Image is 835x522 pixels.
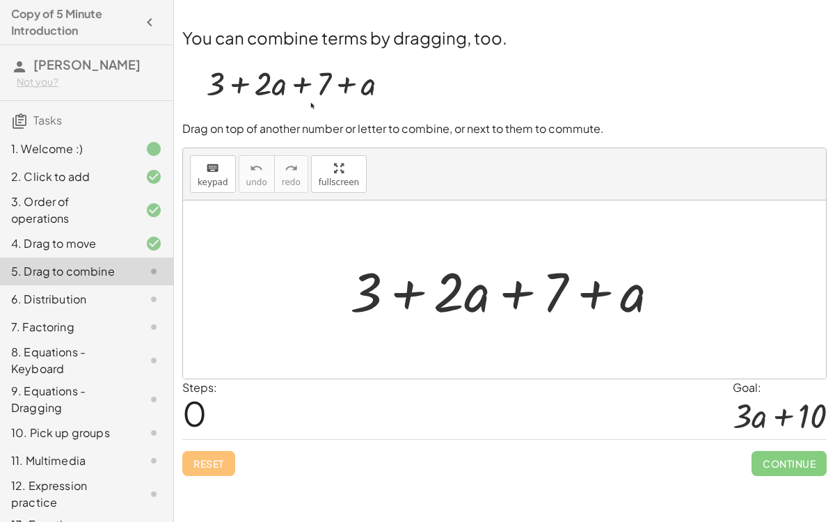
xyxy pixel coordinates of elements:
[145,263,162,280] i: Task not started.
[206,160,219,177] i: keyboard
[145,352,162,369] i: Task not started.
[198,177,228,187] span: keypad
[239,155,275,193] button: undoundo
[145,291,162,308] i: Task not started.
[733,379,827,396] div: Goal:
[282,177,301,187] span: redo
[285,160,298,177] i: redo
[145,452,162,469] i: Task not started.
[11,452,123,469] div: 11. Multimedia
[182,392,207,434] span: 0
[11,383,123,416] div: 9. Equations - Dragging
[11,263,123,280] div: 5. Drag to combine
[246,177,267,187] span: undo
[182,49,400,117] img: 2732cd314113cae88e86a0da4ff5faf75a6c1d0334688b807fde28073a48b3bd.webp
[145,202,162,219] i: Task finished and correct.
[274,155,308,193] button: redoredo
[182,380,217,395] label: Steps:
[11,344,123,377] div: 8. Equations - Keyboard
[319,177,359,187] span: fullscreen
[145,235,162,252] i: Task finished and correct.
[11,235,123,252] div: 4. Drag to move
[11,291,123,308] div: 6. Distribution
[145,319,162,335] i: Task not started.
[145,141,162,157] i: Task finished.
[250,160,263,177] i: undo
[33,56,141,72] span: [PERSON_NAME]
[145,425,162,441] i: Task not started.
[11,6,137,39] h4: Copy of 5 Minute Introduction
[33,113,62,127] span: Tasks
[17,75,162,89] div: Not you?
[11,193,123,227] div: 3. Order of operations
[190,155,236,193] button: keyboardkeypad
[11,477,123,511] div: 12. Expression practice
[145,168,162,185] i: Task finished and correct.
[11,141,123,157] div: 1. Welcome :)
[11,168,123,185] div: 2. Click to add
[182,26,827,49] h2: You can combine terms by dragging, too.
[11,319,123,335] div: 7. Factoring
[11,425,123,441] div: 10. Pick up groups
[145,486,162,503] i: Task not started.
[182,121,827,137] p: Drag on top of another number or letter to combine, or next to them to commute.
[311,155,367,193] button: fullscreen
[145,391,162,408] i: Task not started.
